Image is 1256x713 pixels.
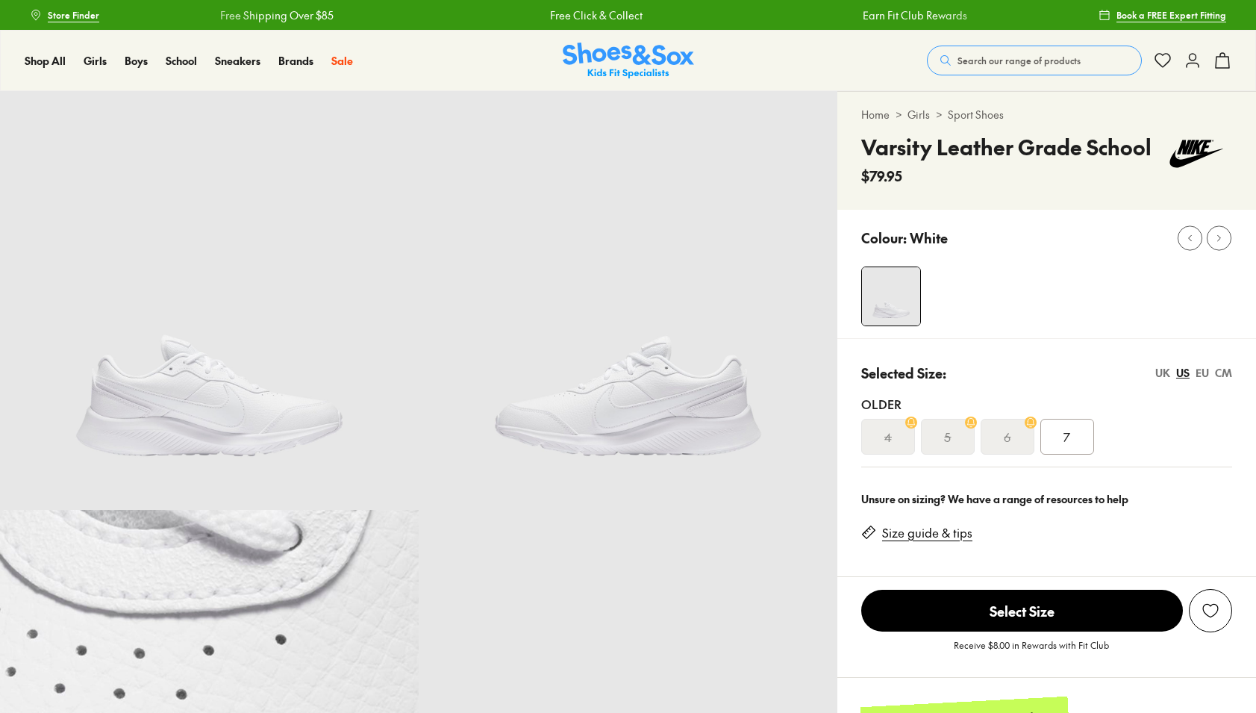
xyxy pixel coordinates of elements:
[125,53,148,69] a: Boys
[125,53,148,68] span: Boys
[823,7,928,23] a: Earn Fit Club Rewards
[166,53,197,69] a: School
[1176,365,1190,381] div: US
[1215,365,1232,381] div: CM
[861,107,1232,122] div: > >
[1189,589,1232,632] button: Add to Wishlist
[948,107,1004,122] a: Sport Shoes
[563,43,694,79] img: SNS_Logo_Responsive.svg
[166,53,197,68] span: School
[861,228,907,248] p: Colour:
[861,395,1232,413] div: Older
[910,228,948,248] p: White
[278,53,313,69] a: Brands
[861,491,1232,507] div: Unsure on sizing? We have a range of resources to help
[48,8,99,22] span: Store Finder
[927,46,1142,75] button: Search our range of products
[861,363,946,383] p: Selected Size:
[563,43,694,79] a: Shoes & Sox
[215,53,260,68] span: Sneakers
[278,53,313,68] span: Brands
[25,53,66,68] span: Shop All
[331,53,353,68] span: Sale
[1099,1,1226,28] a: Book a FREE Expert Fitting
[957,54,1081,67] span: Search our range of products
[25,53,66,69] a: Shop All
[944,428,951,446] s: 5
[1116,8,1226,22] span: Book a FREE Expert Fitting
[419,91,837,510] img: 12_1
[882,525,972,541] a: Size guide & tips
[180,7,293,23] a: Free Shipping Over $85
[1196,365,1209,381] div: EU
[1063,428,1070,446] span: 7
[30,1,99,28] a: Store Finder
[1155,365,1170,381] div: UK
[861,107,890,122] a: Home
[884,428,892,446] s: 4
[510,7,602,23] a: Free Click & Collect
[861,166,902,186] span: $79.95
[954,638,1109,665] p: Receive $8.00 in Rewards with Fit Club
[862,267,920,326] img: 11_1
[861,589,1183,632] button: Select Size
[907,107,930,122] a: Girls
[861,131,1152,163] h4: Varsity Leather Grade School
[331,53,353,69] a: Sale
[861,590,1183,632] span: Select Size
[84,53,107,68] span: Girls
[1160,131,1232,176] img: Vendor logo
[84,53,107,69] a: Girls
[215,53,260,69] a: Sneakers
[1004,428,1010,446] s: 6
